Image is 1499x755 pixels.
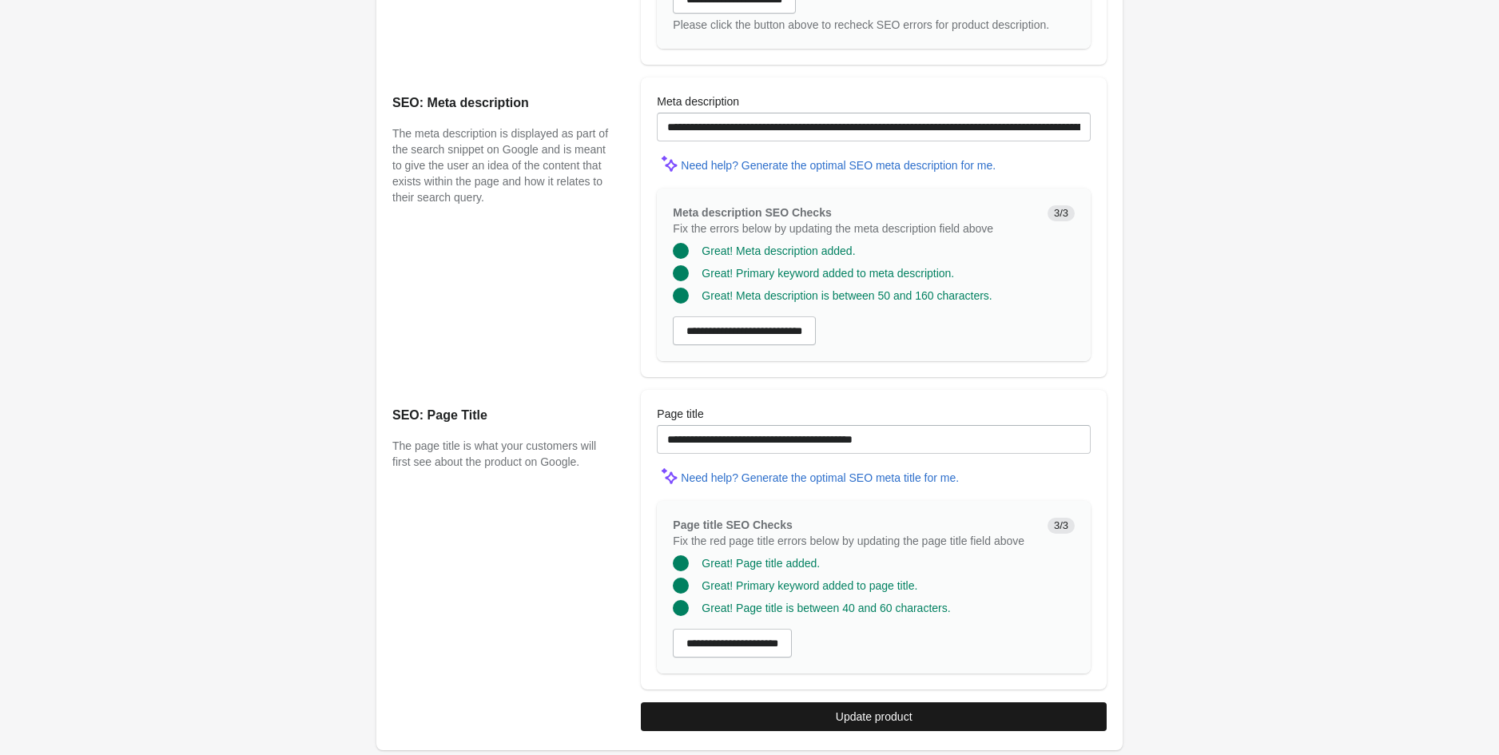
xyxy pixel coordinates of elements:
p: Fix the errors below by updating the meta description field above [673,221,1035,236]
span: Great! Meta description is between 50 and 160 characters. [702,289,992,302]
button: Need help? Generate the optimal SEO meta title for me. [674,463,965,492]
h2: SEO: Meta description [392,93,609,113]
span: Great! Primary keyword added to meta description. [702,267,954,280]
button: Update product [641,702,1107,731]
p: Fix the red page title errors below by updating the page title field above [673,533,1035,549]
span: Great! Page title added. [702,557,820,570]
div: Please click the button above to recheck SEO errors for product description. [673,17,1075,33]
div: Need help? Generate the optimal SEO meta title for me. [681,471,959,484]
body: Rich Text Area. Press ALT-0 for help. [13,13,418,682]
button: Need help? Generate the optimal SEO meta description for me. [674,151,1002,180]
span: 3/3 [1048,518,1075,534]
img: MagicMinor-0c7ff6cd6e0e39933513fd390ee66b6c2ef63129d1617a7e6fa9320d2ce6cec8.svg [657,463,681,487]
span: Page title SEO Checks [673,519,792,531]
div: Need help? Generate the optimal SEO meta description for me. [681,159,996,172]
label: Page title [657,406,703,422]
label: Meta description [657,93,739,109]
span: Meta description SEO Checks [673,206,831,219]
p: The page title is what your customers will first see about the product on Google. [392,438,609,470]
span: Great! Page title is between 40 and 60 characters. [702,602,950,614]
h2: SEO: Page Title [392,406,609,425]
img: MagicMinor-0c7ff6cd6e0e39933513fd390ee66b6c2ef63129d1617a7e6fa9320d2ce6cec8.svg [657,151,681,175]
p: The meta description is displayed as part of the search snippet on Google and is meant to give th... [392,125,609,205]
span: Great! Primary keyword added to page title. [702,579,917,592]
span: Great! Meta description added. [702,244,855,257]
div: Update product [836,710,913,723]
span: 3/3 [1048,205,1075,221]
